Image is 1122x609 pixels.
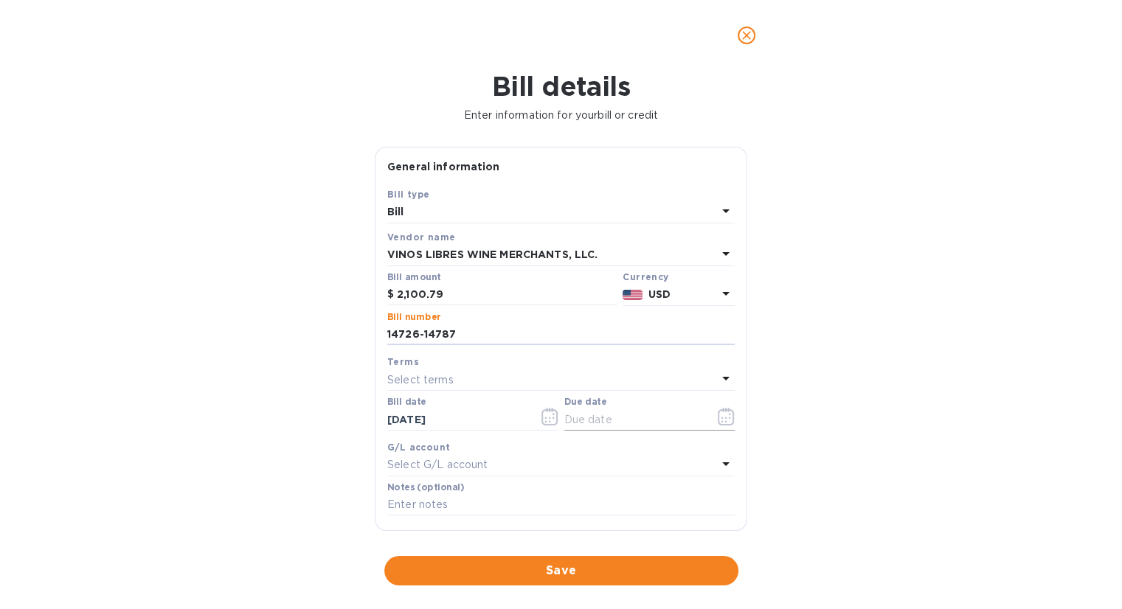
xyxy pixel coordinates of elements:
p: Select G/L account [387,457,488,473]
input: Enter notes [387,494,735,516]
b: VINOS LIBRES WINE MERCHANTS, LLC. [387,248,598,260]
label: Bill amount [387,273,440,282]
b: Vendor name [387,232,455,243]
label: Due date [564,398,606,407]
b: Currency [623,271,668,282]
label: Bill date [387,398,426,407]
label: Notes (optional) [387,483,465,492]
b: Bill type [387,189,430,200]
h1: Bill details [12,71,1110,102]
b: USD [648,288,671,300]
input: Enter bill number [387,324,735,346]
button: Save [384,556,738,585]
span: Save [396,562,727,580]
button: close [729,18,764,53]
b: General information [387,161,500,173]
input: Due date [564,408,704,431]
b: Bill [387,206,404,217]
p: Enter information for your bill or credit [12,108,1110,123]
img: USD [623,290,643,300]
p: Select terms [387,372,454,388]
input: $ Enter bill amount [397,284,617,306]
b: Terms [387,356,419,367]
input: Select date [387,408,527,431]
label: Bill number [387,313,440,321]
div: $ [387,284,397,306]
b: G/L account [387,442,450,453]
